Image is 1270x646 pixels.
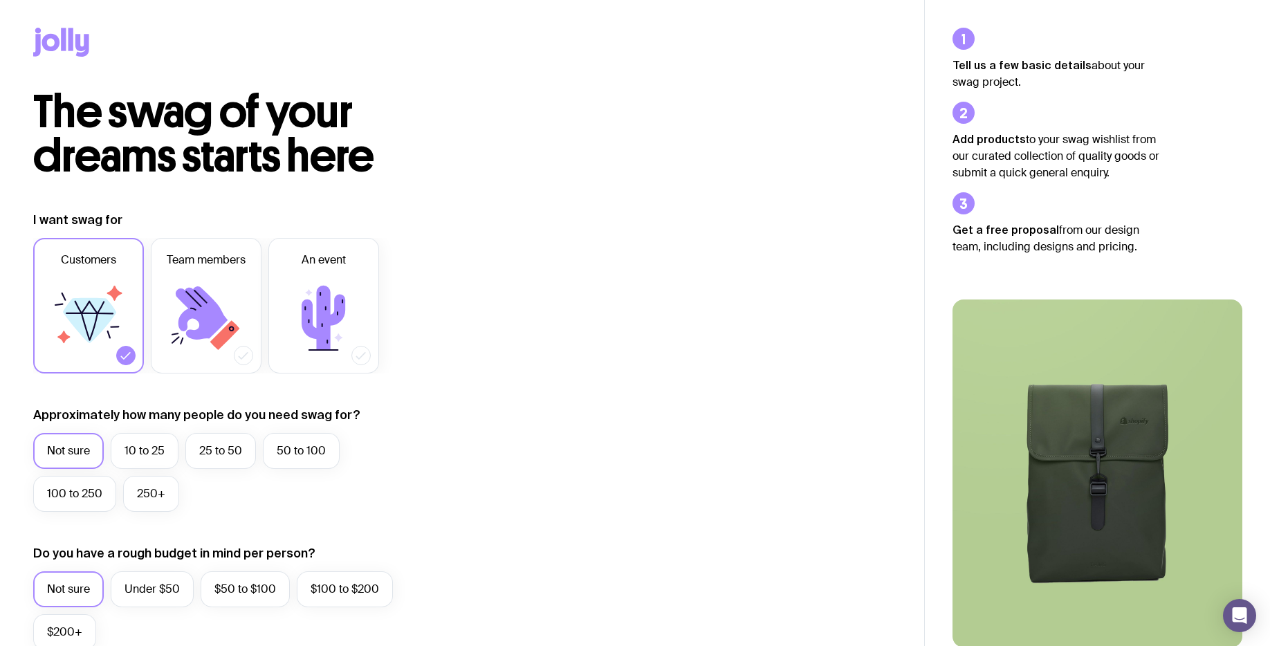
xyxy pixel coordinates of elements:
[111,433,178,469] label: 10 to 25
[297,571,393,607] label: $100 to $200
[952,221,1160,255] p: from our design team, including designs and pricing.
[185,433,256,469] label: 25 to 50
[952,57,1160,91] p: about your swag project.
[263,433,340,469] label: 50 to 100
[952,133,1026,145] strong: Add products
[33,476,116,512] label: 100 to 250
[33,433,104,469] label: Not sure
[201,571,290,607] label: $50 to $100
[33,84,374,183] span: The swag of your dreams starts here
[33,407,360,423] label: Approximately how many people do you need swag for?
[123,476,179,512] label: 250+
[1223,599,1256,632] div: Open Intercom Messenger
[33,571,104,607] label: Not sure
[61,252,116,268] span: Customers
[952,59,1092,71] strong: Tell us a few basic details
[167,252,246,268] span: Team members
[111,571,194,607] label: Under $50
[302,252,346,268] span: An event
[33,545,315,562] label: Do you have a rough budget in mind per person?
[33,212,122,228] label: I want swag for
[952,223,1059,236] strong: Get a free proposal
[952,131,1160,181] p: to your swag wishlist from our curated collection of quality goods or submit a quick general enqu...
